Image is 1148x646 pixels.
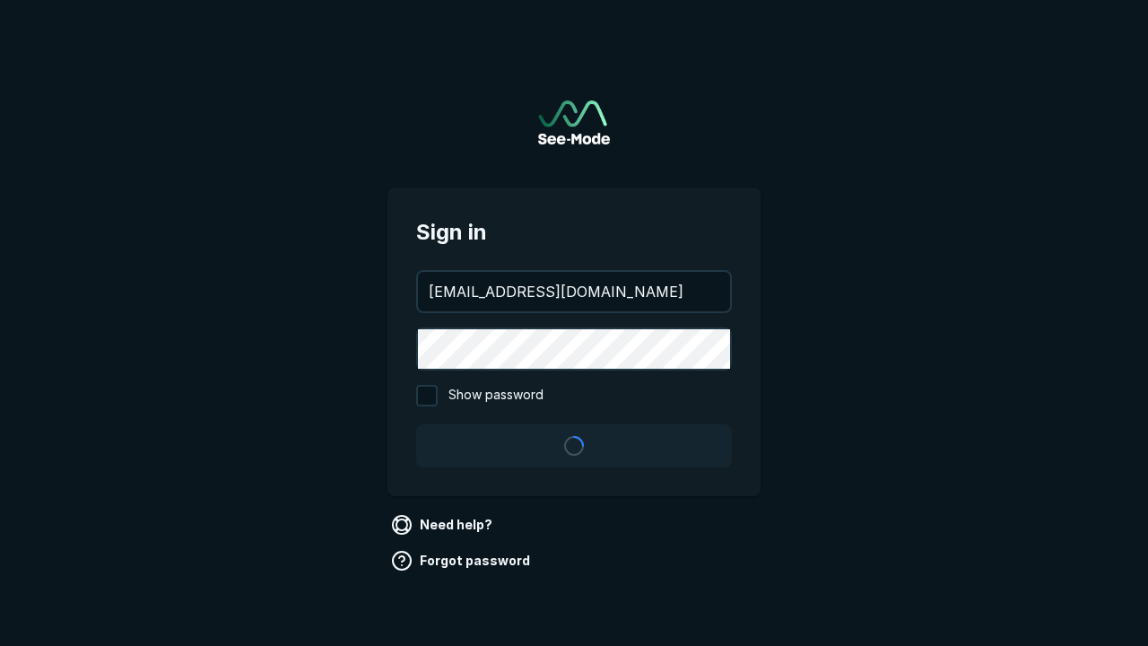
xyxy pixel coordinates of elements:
input: your@email.com [418,272,730,311]
span: Sign in [416,216,732,249]
span: Show password [448,385,544,406]
img: See-Mode Logo [538,100,610,144]
a: Forgot password [387,546,537,575]
a: Need help? [387,511,500,539]
a: Go to sign in [538,100,610,144]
